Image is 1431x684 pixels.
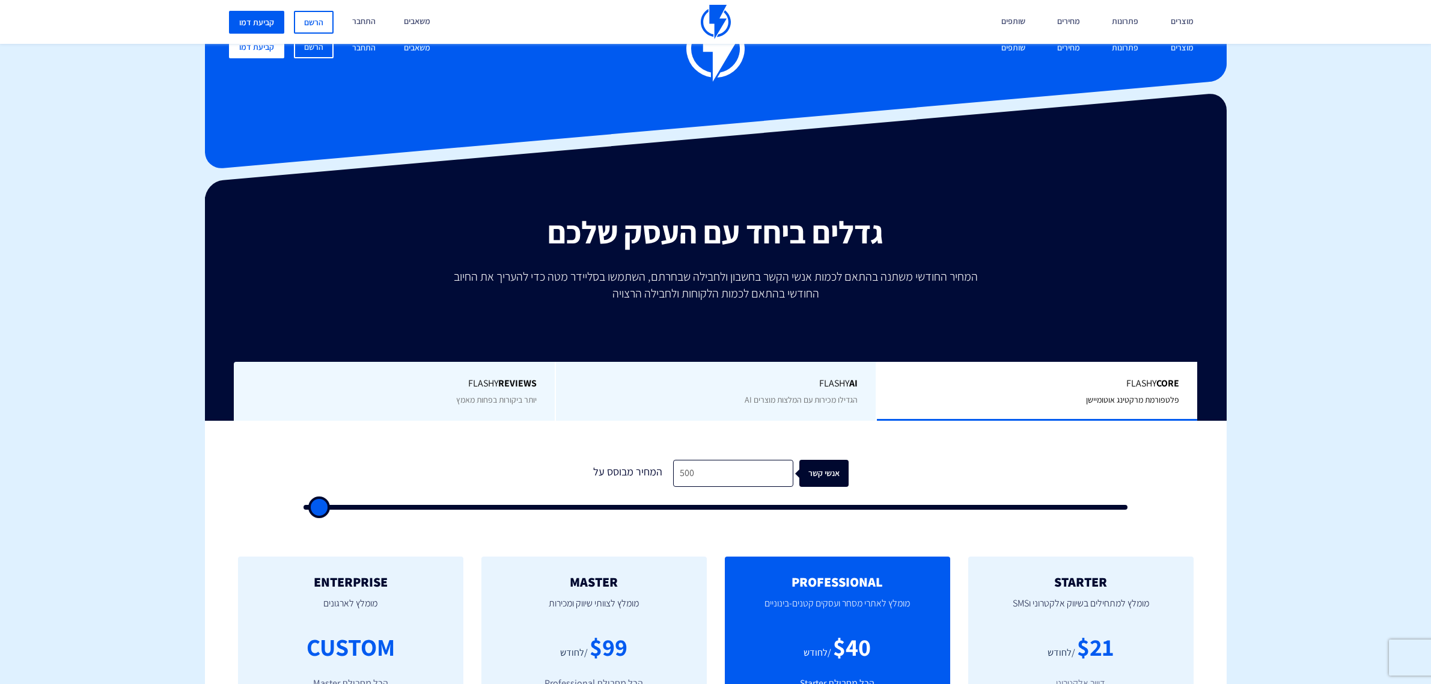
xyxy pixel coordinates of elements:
[214,215,1218,249] h2: גדלים ביחד עם העסק שלכם
[743,575,932,589] h2: PROFESSIONAL
[1048,35,1089,61] a: מחירים
[1086,394,1179,405] span: פלטפורמת מרקטינג אוטומיישן
[445,268,986,302] p: המחיר החודשי משתנה בהתאם לכמות אנשי הקשר בחשבון ולחבילה שבחרתם, השתמשו בסליידר מטה כדי להעריך את ...
[343,35,385,61] a: התחבר
[1077,630,1114,664] div: $21
[804,646,831,660] div: /לחודש
[1103,35,1147,61] a: פתרונות
[895,377,1179,391] span: Flashy
[1162,35,1203,61] a: מוצרים
[294,35,334,58] a: הרשם
[252,377,537,391] span: Flashy
[499,589,689,630] p: מומלץ לצוותי שיווק ומכירות
[229,11,284,34] a: קביעת דמו
[833,630,871,664] div: $40
[583,460,673,487] div: המחיר מבוסס על
[574,377,858,391] span: Flashy
[499,575,689,589] h2: MASTER
[256,575,445,589] h2: ENTERPRISE
[456,394,537,405] span: יותר ביקורות בפחות מאמץ
[294,11,334,34] a: הרשם
[256,589,445,630] p: מומלץ לארגונים
[307,630,395,664] div: CUSTOM
[849,377,858,389] b: AI
[395,35,439,61] a: משאבים
[743,589,932,630] p: מומלץ לאתרי מסחר ועסקים קטנים-בינוניים
[590,630,627,664] div: $99
[1156,377,1179,389] b: Core
[560,646,588,660] div: /לחודש
[498,377,537,389] b: REVIEWS
[986,575,1176,589] h2: STARTER
[992,35,1034,61] a: שותפים
[745,394,858,405] span: הגדילו מכירות עם המלצות מוצרים AI
[986,589,1176,630] p: מומלץ למתחילים בשיווק אלקטרוני וSMS
[229,35,284,58] a: קביעת דמו
[1048,646,1075,660] div: /לחודש
[806,460,855,487] div: אנשי קשר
